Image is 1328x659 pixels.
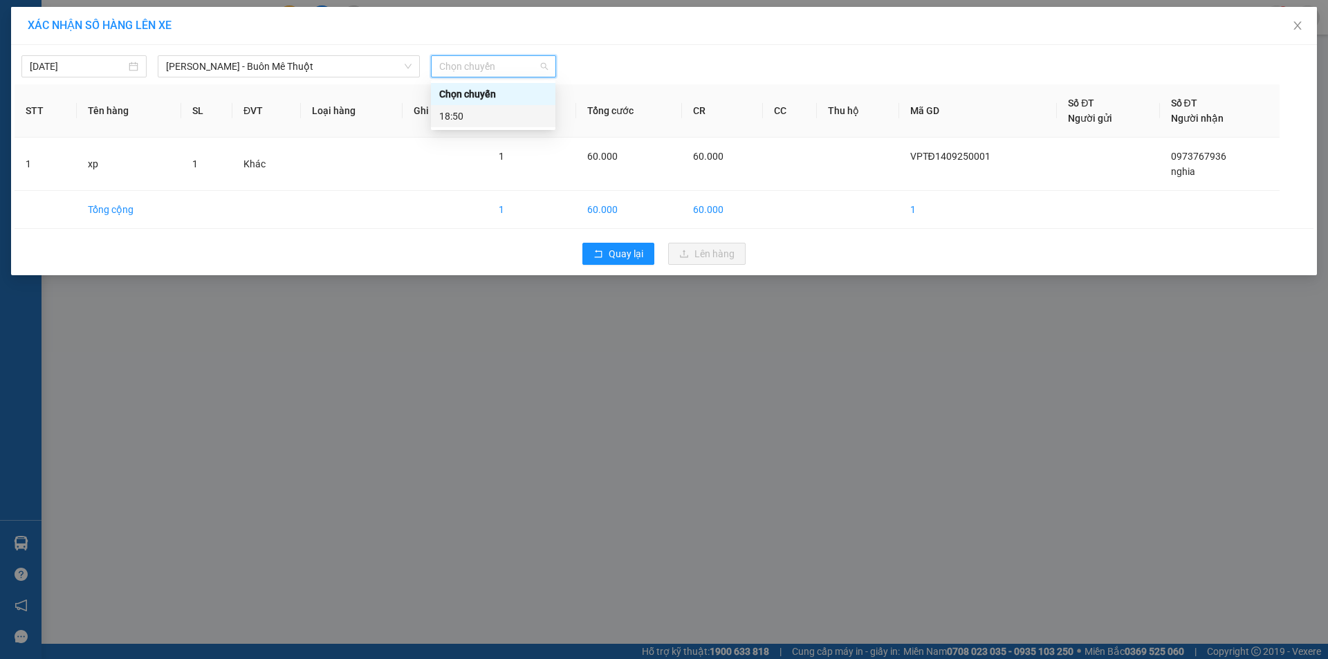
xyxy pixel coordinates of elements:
[1278,7,1317,46] button: Close
[1292,20,1303,31] span: close
[439,56,548,77] span: Chọn chuyến
[77,84,181,138] th: Tên hàng
[682,191,763,229] td: 60.000
[77,138,181,191] td: xp
[15,84,77,138] th: STT
[30,59,126,74] input: 14/09/2025
[431,83,555,105] div: Chọn chuyến
[763,84,816,138] th: CC
[1171,151,1226,162] span: 0973767936
[404,62,412,71] span: down
[899,84,1058,138] th: Mã GD
[693,151,723,162] span: 60.000
[439,109,547,124] div: 18:50
[817,84,899,138] th: Thu hộ
[439,86,547,102] div: Chọn chuyến
[1171,98,1197,109] span: Số ĐT
[582,243,654,265] button: rollbackQuay lại
[576,84,682,138] th: Tổng cước
[499,151,504,162] span: 1
[668,243,746,265] button: uploadLên hàng
[593,249,603,260] span: rollback
[181,84,232,138] th: SL
[910,151,990,162] span: VPTĐ1409250001
[166,56,412,77] span: Hồ Chí Minh - Buôn Mê Thuột
[488,191,576,229] td: 1
[576,191,682,229] td: 60.000
[609,246,643,261] span: Quay lại
[1171,166,1195,177] span: nghia
[232,138,301,191] td: Khác
[403,84,488,138] th: Ghi chú
[1068,98,1094,109] span: Số ĐT
[232,84,301,138] th: ĐVT
[899,191,1058,229] td: 1
[587,151,618,162] span: 60.000
[682,84,763,138] th: CR
[1171,113,1224,124] span: Người nhận
[1068,113,1112,124] span: Người gửi
[15,138,77,191] td: 1
[28,19,172,32] span: XÁC NHẬN SỐ HÀNG LÊN XE
[301,84,403,138] th: Loại hàng
[192,158,198,169] span: 1
[77,191,181,229] td: Tổng cộng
